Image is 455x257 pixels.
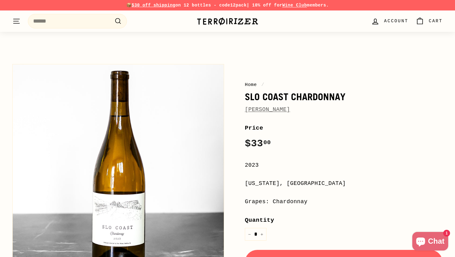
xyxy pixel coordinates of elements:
a: Wine Club [282,3,307,8]
sup: 00 [263,139,271,146]
span: Cart [429,18,443,24]
a: [PERSON_NAME] [245,106,290,113]
span: $30 off shipping [132,3,175,8]
button: Increase item quantity by one [257,228,266,241]
div: 2023 [245,161,443,170]
strong: 12pack [230,3,247,8]
span: Account [384,18,408,24]
label: Quantity [245,216,443,225]
label: Price [245,123,443,133]
input: quantity [245,228,266,241]
a: Home [245,82,257,88]
button: Reduce item quantity by one [245,228,254,241]
span: / [260,82,266,88]
div: [US_STATE], [GEOGRAPHIC_DATA] [245,179,443,188]
inbox-online-store-chat: Shopify online store chat [410,232,450,252]
span: $33 [245,138,271,149]
a: Cart [412,12,446,30]
h1: Slo Coast Chardonnay [245,92,443,102]
p: 📦 on 12 bottles - code | 10% off for members. [12,2,443,9]
nav: breadcrumbs [245,81,443,88]
a: Account [367,12,412,30]
div: Grapes: Chardonnay [245,197,443,206]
